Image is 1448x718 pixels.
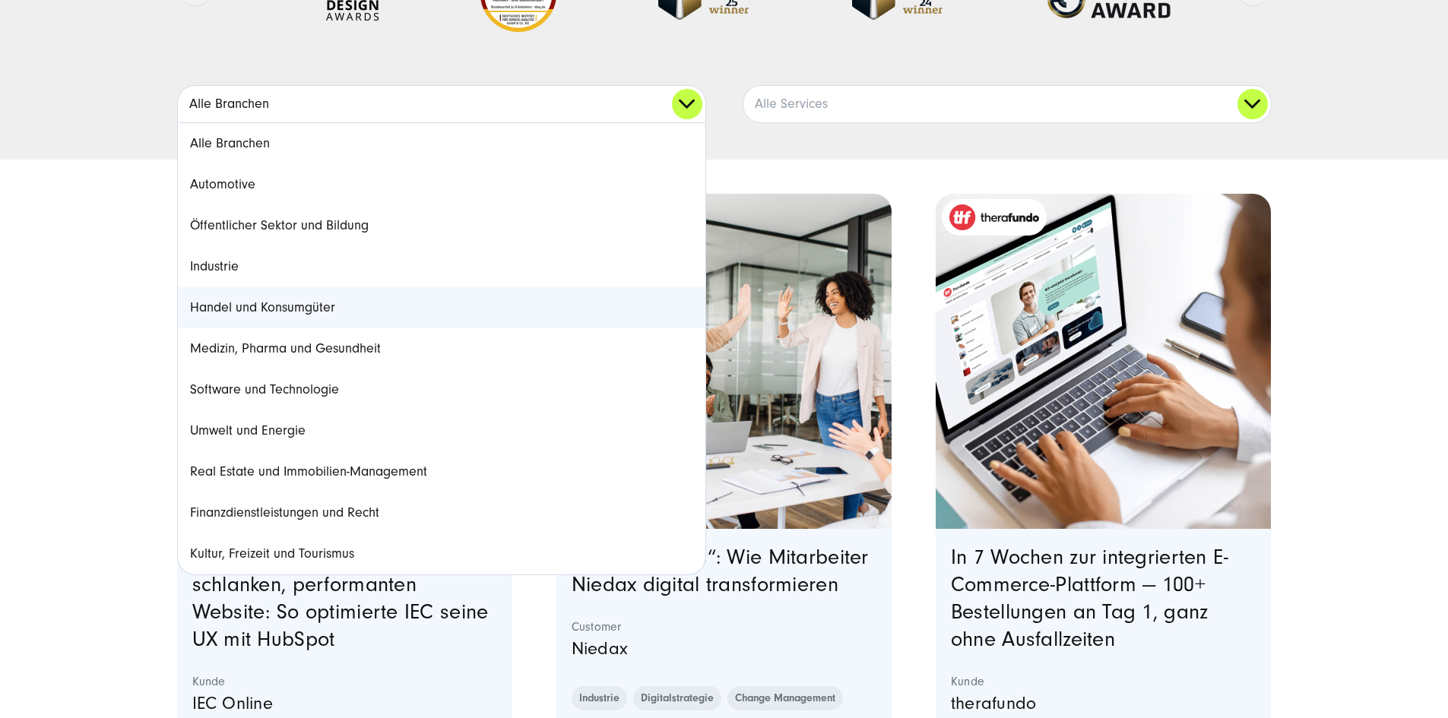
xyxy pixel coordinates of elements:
[572,634,877,663] p: Niedax
[178,451,705,492] a: Real Estate und Immobilien-Management
[572,546,869,596] a: „Future Heroes“: Wie Mitarbeiter Niedax digital transformieren
[178,287,705,328] a: Handel und Konsumgüter
[192,674,498,689] strong: Kunde
[556,194,892,530] a: Featured image: eine Gruppe von Kollegen in einer modernen Büroumgebung, die einen Erfolg feiern....
[951,674,1256,689] strong: Kunde
[951,689,1256,718] p: therafundo
[951,546,1229,651] a: In 7 Wochen zur integrierten E-Commerce-Plattform — 100+ Bestellungen an Tag 1, ganz ohne Ausfall...
[949,204,1039,230] img: therafundo_10-2024_logo_2c
[178,533,705,574] a: Kultur, Freizeit und Tourismus
[192,689,498,718] p: IEC Online
[178,410,705,451] a: Umwelt und Energie
[727,686,843,710] a: Change Management
[178,205,705,246] a: Öffentlicher Sektor und Bildung
[178,492,705,533] a: Finanzdienstleistungen und Recht
[178,246,705,287] a: Industrie
[178,123,705,164] a: Alle Branchen
[178,369,705,410] a: Software und Technologie
[743,86,1271,122] a: Alle Services
[178,164,705,205] a: Automotive
[556,194,892,530] img: eine Gruppe von Kollegen in einer modernen Büroumgebung, die einen Erfolg feiern. Ein Mann gibt e...
[572,619,877,634] strong: Customer
[633,686,721,710] a: Digitalstrategie
[178,86,705,122] a: Alle Branchen
[572,686,627,710] a: Industrie
[936,194,1272,530] a: Featured image: - Read full post: In 7 Wochen zur integrierten E-Commerce-Plattform | therafundo ...
[178,328,705,369] a: Medizin, Pharma und Gesundheit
